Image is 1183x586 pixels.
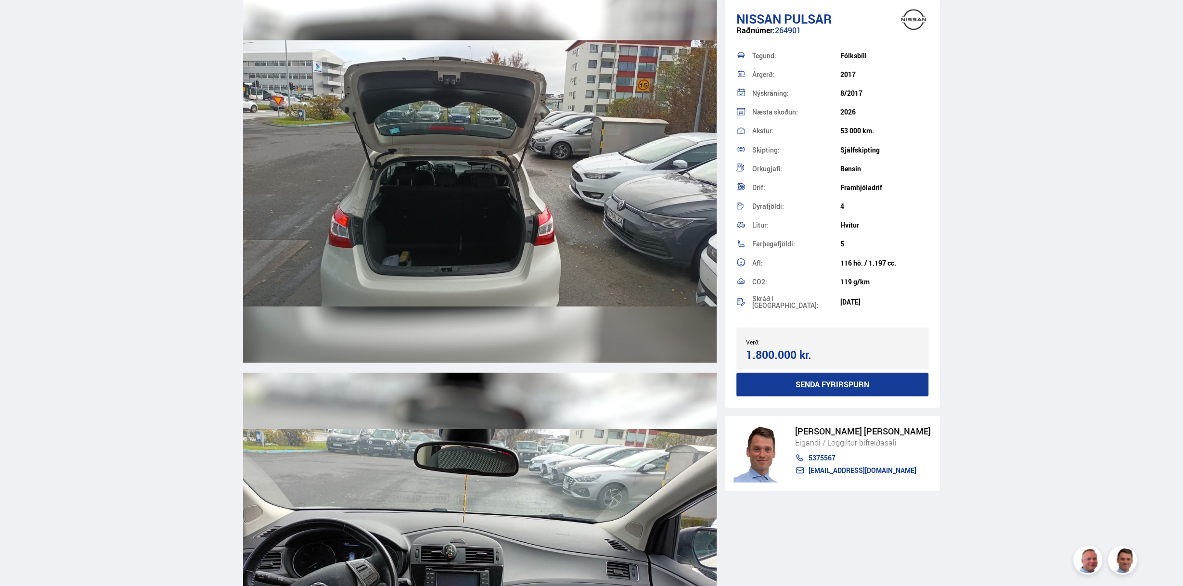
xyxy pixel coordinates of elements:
[733,425,785,483] img: FbJEzSuNWCJXmdc-.webp
[752,166,840,172] div: Orkugjafi:
[840,259,928,267] div: 116 hö. / 1.197 cc.
[752,279,840,285] div: CO2:
[840,89,928,97] div: 8/2017
[752,203,840,210] div: Dyrafjöldi:
[752,241,840,247] div: Farþegafjöldi:
[752,71,840,78] div: Árgerð:
[736,26,928,45] div: 264901
[840,203,928,210] div: 4
[795,454,931,462] a: 5375567
[840,298,928,306] div: [DATE]
[752,184,840,191] div: Drif:
[8,4,37,33] button: Opna LiveChat spjallviðmót
[752,295,840,309] div: Skráð í [GEOGRAPHIC_DATA]:
[736,373,928,396] button: Senda fyrirspurn
[752,147,840,153] div: Skipting:
[746,339,832,345] div: Verð:
[840,52,928,60] div: Fólksbíll
[784,10,832,27] span: Pulsar
[840,165,928,173] div: Bensín
[752,90,840,97] div: Nýskráning:
[752,109,840,115] div: Næsta skoðun:
[840,278,928,286] div: 119 g/km
[746,348,829,361] div: 1.800.000 kr.
[840,71,928,78] div: 2017
[894,5,933,35] img: brand logo
[752,127,840,134] div: Akstur:
[840,240,928,248] div: 5
[752,222,840,229] div: Litur:
[840,221,928,229] div: Hvítur
[795,436,931,449] div: Eigandi / Löggiltur bifreiðasali
[1075,547,1104,576] img: siFngHWaQ9KaOqBr.png
[795,467,931,474] a: [EMAIL_ADDRESS][DOMAIN_NAME]
[840,146,928,154] div: Sjálfskipting
[752,260,840,267] div: Afl:
[736,10,781,27] span: Nissan
[752,52,840,59] div: Tegund:
[840,184,928,191] div: Framhjóladrif
[1109,547,1138,576] img: FbJEzSuNWCJXmdc-.webp
[840,108,928,116] div: 2026
[736,25,775,36] span: Raðnúmer:
[795,426,931,436] div: [PERSON_NAME] [PERSON_NAME]
[840,127,928,135] div: 53 000 km.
